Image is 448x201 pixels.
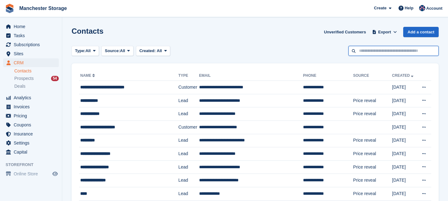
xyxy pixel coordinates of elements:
a: menu [3,93,59,102]
a: Preview store [51,170,59,178]
span: Account [426,5,442,12]
td: [DATE] [392,120,417,134]
a: Name [80,73,96,78]
a: Deals [14,83,59,90]
td: Customer [178,120,199,134]
td: [DATE] [392,134,417,147]
a: Prospects 54 [14,75,59,82]
td: [DATE] [392,147,417,161]
a: menu [3,130,59,138]
a: menu [3,58,59,67]
button: Source: All [101,46,133,56]
a: menu [3,102,59,111]
span: Coupons [14,120,51,129]
td: [DATE] [392,94,417,107]
span: Sites [14,49,51,58]
td: Lead [178,187,199,200]
td: [DATE] [392,107,417,121]
td: Lead [178,134,199,147]
span: Deals [14,83,26,89]
button: Type: All [72,46,99,56]
td: Price reveal [353,94,392,107]
span: Settings [14,139,51,147]
span: Help [405,5,413,11]
th: Phone [303,71,353,81]
span: Invoices [14,102,51,111]
a: Manchester Storage [17,3,69,13]
span: All [120,48,125,54]
a: menu [3,40,59,49]
td: [DATE] [392,187,417,200]
span: All [157,48,162,53]
th: Source [353,71,392,81]
span: Online Store [14,169,51,178]
span: Storefront [6,162,62,168]
span: Export [378,29,391,35]
td: [DATE] [392,174,417,187]
a: menu [3,111,59,120]
div: 54 [51,76,59,81]
th: Email [199,71,303,81]
span: CRM [14,58,51,67]
span: Pricing [14,111,51,120]
button: Export [371,27,398,37]
a: menu [3,120,59,129]
h1: Contacts [72,27,104,35]
td: [DATE] [392,160,417,174]
th: Type [178,71,199,81]
span: Capital [14,148,51,156]
a: menu [3,49,59,58]
td: Price reveal [353,147,392,161]
td: Lead [178,160,199,174]
td: Price reveal [353,187,392,200]
a: Created [392,73,415,78]
img: stora-icon-8386f47178a22dfd0bd8f6a31ec36ba5ce8667c1dd55bd0f319d3a0aa187defe.svg [5,4,14,13]
td: [DATE] [392,81,417,94]
a: Add a contact [403,27,439,37]
a: menu [3,31,59,40]
span: Created: [139,48,156,53]
a: menu [3,22,59,31]
span: Tasks [14,31,51,40]
td: Lead [178,174,199,187]
a: menu [3,148,59,156]
td: Lead [178,147,199,161]
span: All [86,48,91,54]
td: Price reveal [353,107,392,121]
a: menu [3,139,59,147]
span: Prospects [14,76,34,81]
a: Contacts [14,68,59,74]
td: Price reveal [353,134,392,147]
td: Price reveal [353,160,392,174]
span: Analytics [14,93,51,102]
td: Lead [178,107,199,121]
td: Price reveal [353,174,392,187]
span: Type: [75,48,86,54]
span: Source: [105,48,120,54]
td: Lead [178,94,199,107]
span: Insurance [14,130,51,138]
span: Subscriptions [14,40,51,49]
td: Customer [178,81,199,94]
span: Home [14,22,51,31]
span: Create [374,5,386,11]
a: Unverified Customers [321,27,368,37]
button: Created: All [136,46,170,56]
a: menu [3,169,59,178]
